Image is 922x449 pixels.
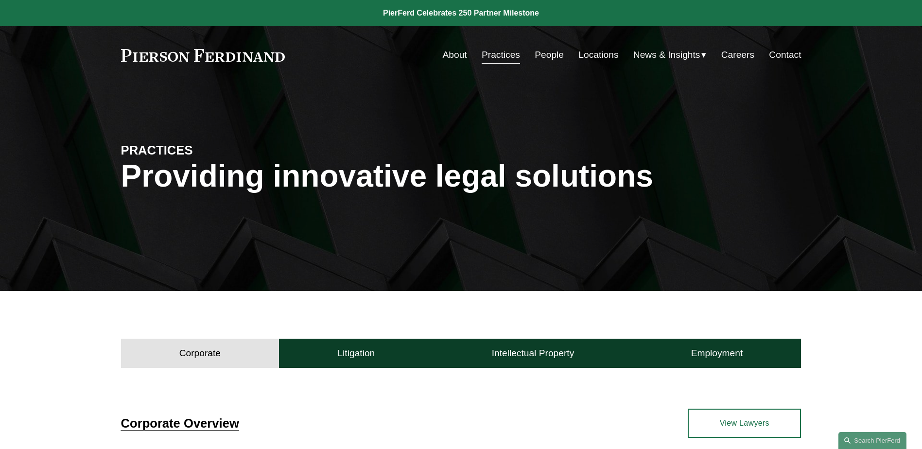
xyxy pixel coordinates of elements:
[121,158,801,194] h1: Providing innovative legal solutions
[535,46,564,64] a: People
[121,416,239,430] a: Corporate Overview
[492,347,574,359] h4: Intellectual Property
[721,46,754,64] a: Careers
[337,347,375,359] h4: Litigation
[578,46,618,64] a: Locations
[633,47,700,64] span: News & Insights
[179,347,221,359] h4: Corporate
[838,432,906,449] a: Search this site
[121,142,291,158] h4: PRACTICES
[691,347,743,359] h4: Employment
[688,409,801,438] a: View Lawyers
[769,46,801,64] a: Contact
[482,46,520,64] a: Practices
[633,46,707,64] a: folder dropdown
[443,46,467,64] a: About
